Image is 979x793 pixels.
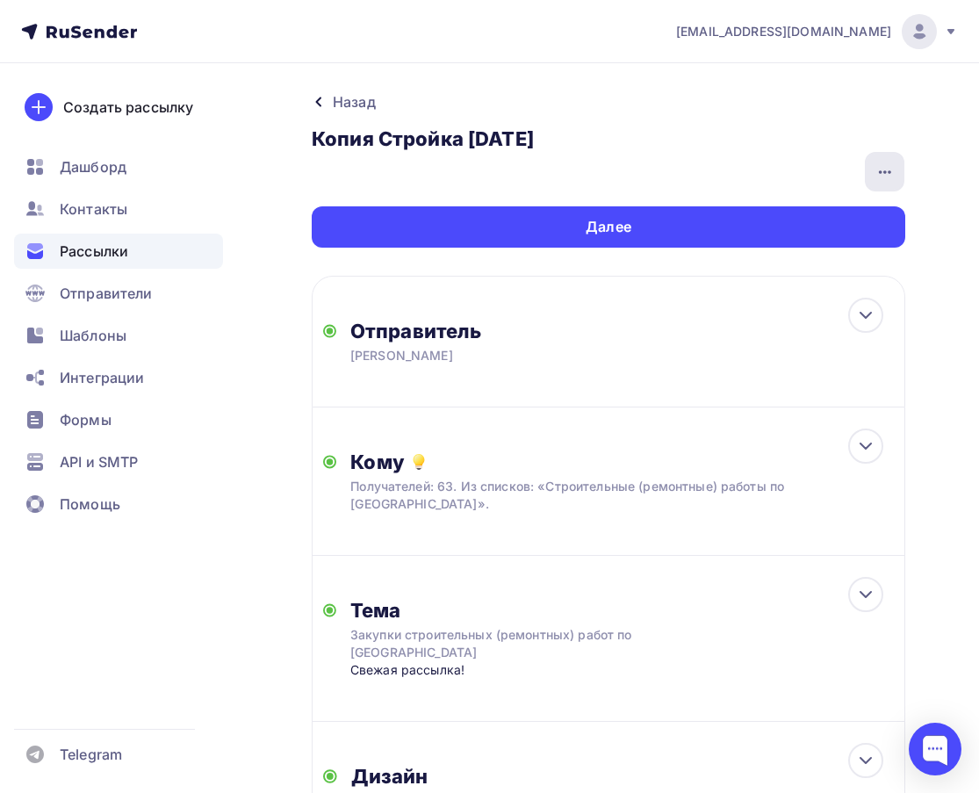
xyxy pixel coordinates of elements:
[60,241,128,262] span: Рассылки
[60,744,122,765] span: Telegram
[586,217,631,237] div: Далее
[14,318,223,353] a: Шаблоны
[14,191,223,227] a: Контакты
[60,409,112,430] span: Формы
[312,126,905,151] h3: Копия Стройка [DATE]
[350,598,697,623] div: Тема
[60,494,120,515] span: Помощь
[350,319,731,343] div: Отправитель
[14,402,223,437] a: Формы
[676,23,891,40] span: [EMAIL_ADDRESS][DOMAIN_NAME]
[60,451,138,472] span: API и SMTP
[350,661,697,679] div: Свежая рассылка!
[676,14,958,49] a: [EMAIL_ADDRESS][DOMAIN_NAME]
[60,367,144,388] span: Интеграции
[350,347,693,364] div: [PERSON_NAME]
[350,450,894,474] div: Кому
[60,198,127,220] span: Контакты
[60,325,126,346] span: Шаблоны
[63,97,193,118] div: Создать рассылку
[350,478,839,513] div: Получателей: 63. Из списков: «Строительные (ремонтные) работы по [GEOGRAPHIC_DATA]».
[14,234,223,269] a: Рассылки
[350,626,663,661] div: Закупки строительных (ремонтных) работ по [GEOGRAPHIC_DATA]
[351,764,894,789] div: Дизайн
[14,276,223,311] a: Отправители
[333,91,376,112] div: Назад
[14,149,223,184] a: Дашборд
[60,156,126,177] span: Дашборд
[60,283,153,304] span: Отправители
